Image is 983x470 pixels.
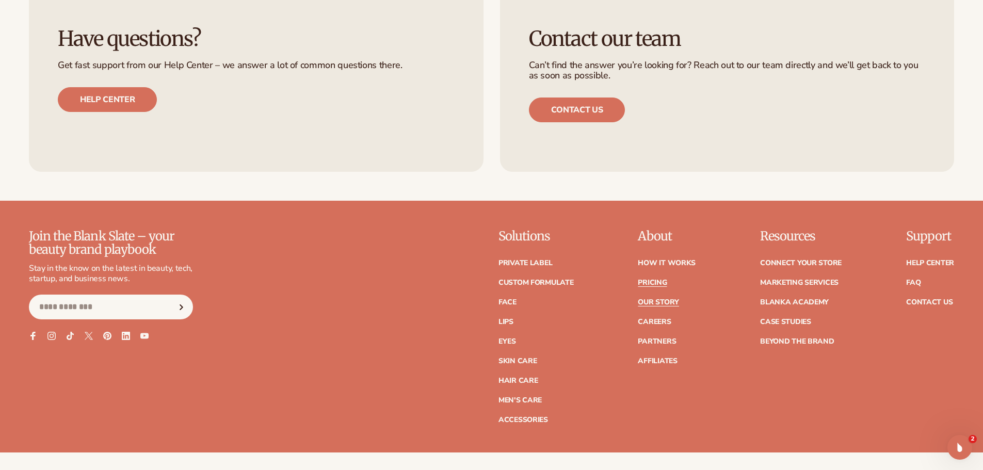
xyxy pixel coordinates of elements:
[638,358,677,365] a: Affiliates
[58,87,157,112] a: Help center
[947,435,972,460] iframe: Intercom live chat
[906,299,953,306] a: Contact Us
[969,435,977,443] span: 2
[498,318,513,326] a: Lips
[638,279,667,286] a: Pricing
[58,60,455,71] p: Get fast support from our Help Center – we answer a lot of common questions there.
[29,263,193,285] p: Stay in the know on the latest in beauty, tech, startup, and business news.
[638,338,676,345] a: Partners
[170,295,192,319] button: Subscribe
[498,230,574,243] p: Solutions
[498,260,552,267] a: Private label
[498,299,517,306] a: Face
[638,260,696,267] a: How It Works
[29,230,193,257] p: Join the Blank Slate – your beauty brand playbook
[638,318,671,326] a: Careers
[498,416,548,424] a: Accessories
[906,260,954,267] a: Help Center
[498,397,542,404] a: Men's Care
[760,260,842,267] a: Connect your store
[760,299,829,306] a: Blanka Academy
[498,279,574,286] a: Custom formulate
[638,299,679,306] a: Our Story
[498,358,537,365] a: Skin Care
[760,230,842,243] p: Resources
[760,318,811,326] a: Case Studies
[529,27,926,50] h3: Contact our team
[760,279,839,286] a: Marketing services
[58,27,455,50] h3: Have questions?
[638,230,696,243] p: About
[906,279,921,286] a: FAQ
[529,98,625,122] a: Contact us
[760,338,834,345] a: Beyond the brand
[906,230,954,243] p: Support
[529,60,926,81] p: Can’t find the answer you’re looking for? Reach out to our team directly and we’ll get back to yo...
[498,377,538,384] a: Hair Care
[498,338,516,345] a: Eyes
